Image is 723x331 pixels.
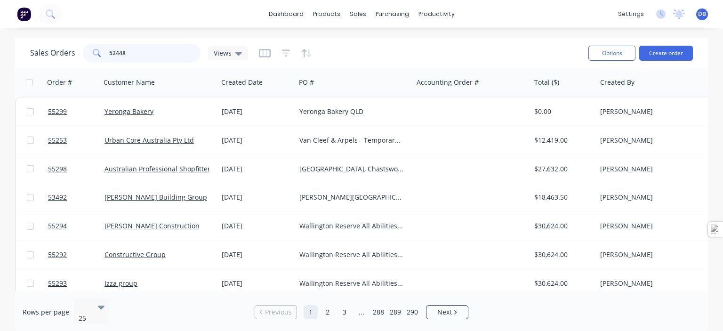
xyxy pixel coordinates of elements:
div: [DATE] [222,193,292,202]
div: [PERSON_NAME] [600,193,705,202]
span: Views [214,48,232,58]
div: sales [345,7,371,21]
div: $0.00 [534,107,590,116]
a: 55292 [48,241,104,269]
div: purchasing [371,7,414,21]
div: [DATE] [222,279,292,288]
a: 53492 [48,183,104,211]
div: $30,624.00 [534,221,590,231]
a: 55294 [48,212,104,240]
span: 55293 [48,279,67,288]
span: 55292 [48,250,67,259]
a: 55299 [48,97,104,126]
div: Wallington Reserve All Abilities Pavilion Redevelopment [299,250,404,259]
ul: Pagination [251,305,472,319]
div: Wallington Reserve All Abilities Pavilion Redevelopment [299,279,404,288]
button: Options [588,46,635,61]
a: Yeronga Bakery [104,107,153,116]
div: Wallington Reserve All Abilities Pavilion Redevelopment [299,221,404,231]
div: $30,624.00 [534,279,590,288]
a: 55293 [48,269,104,298]
div: Yeronga Bakery QLD [299,107,404,116]
div: [DATE] [222,164,292,174]
a: [PERSON_NAME] Construction [104,221,200,230]
span: Rows per page [23,307,69,317]
div: [DATE] [222,250,292,259]
div: [DATE] [222,107,292,116]
button: Create order [639,46,693,61]
div: products [308,7,345,21]
div: [PERSON_NAME] [600,136,705,145]
div: $18,463.50 [534,193,590,202]
span: 55298 [48,164,67,174]
a: Previous page [255,307,297,317]
span: 53492 [48,193,67,202]
img: Factory [17,7,31,21]
div: [GEOGRAPHIC_DATA], Chastswood [GEOGRAPHIC_DATA] [299,164,404,174]
span: Previous [265,307,292,317]
div: Customer Name [104,78,155,87]
div: PO # [299,78,314,87]
div: [PERSON_NAME] [600,221,705,231]
a: dashboard [264,7,308,21]
div: $30,624.00 [534,250,590,259]
div: [PERSON_NAME][GEOGRAPHIC_DATA] Upgrades [299,193,404,202]
div: productivity [414,7,459,21]
a: Next page [426,307,468,317]
div: [PERSON_NAME] [600,279,705,288]
div: Created Date [221,78,263,87]
div: [PERSON_NAME] [600,250,705,259]
a: Page 288 [371,305,386,319]
span: 55294 [48,221,67,231]
div: Order # [47,78,72,87]
h1: Sales Orders [30,48,75,57]
a: Jump forward [354,305,369,319]
div: Created By [600,78,635,87]
span: 55253 [48,136,67,145]
span: 55299 [48,107,67,116]
div: [PERSON_NAME] [600,164,705,174]
a: 55298 [48,155,104,183]
div: 25 [79,314,90,323]
div: $12,419.00 [534,136,590,145]
a: Page 289 [388,305,402,319]
a: Page 290 [405,305,419,319]
div: [DATE] [222,136,292,145]
a: Australian Professional Shopfitters [104,164,214,173]
span: DB [698,10,706,18]
a: [PERSON_NAME] Building Group [104,193,207,202]
input: Search... [109,44,201,63]
a: 55253 [48,126,104,154]
a: Constructive Group [104,250,166,259]
a: Page 2 [321,305,335,319]
div: settings [613,7,649,21]
a: Izza group [104,279,137,288]
div: Accounting Order # [417,78,479,87]
div: [DATE] [222,221,292,231]
a: Urban Core Australia Pty Ltd [104,136,194,145]
span: Next [437,307,452,317]
div: Total ($) [534,78,559,87]
div: Van Cleef & Arpels - Temporary Boutique, [GEOGRAPHIC_DATA] [GEOGRAPHIC_DATA] [299,136,404,145]
a: Page 1 is your current page [304,305,318,319]
div: $27,632.00 [534,164,590,174]
div: [PERSON_NAME] [600,107,705,116]
a: Page 3 [337,305,352,319]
